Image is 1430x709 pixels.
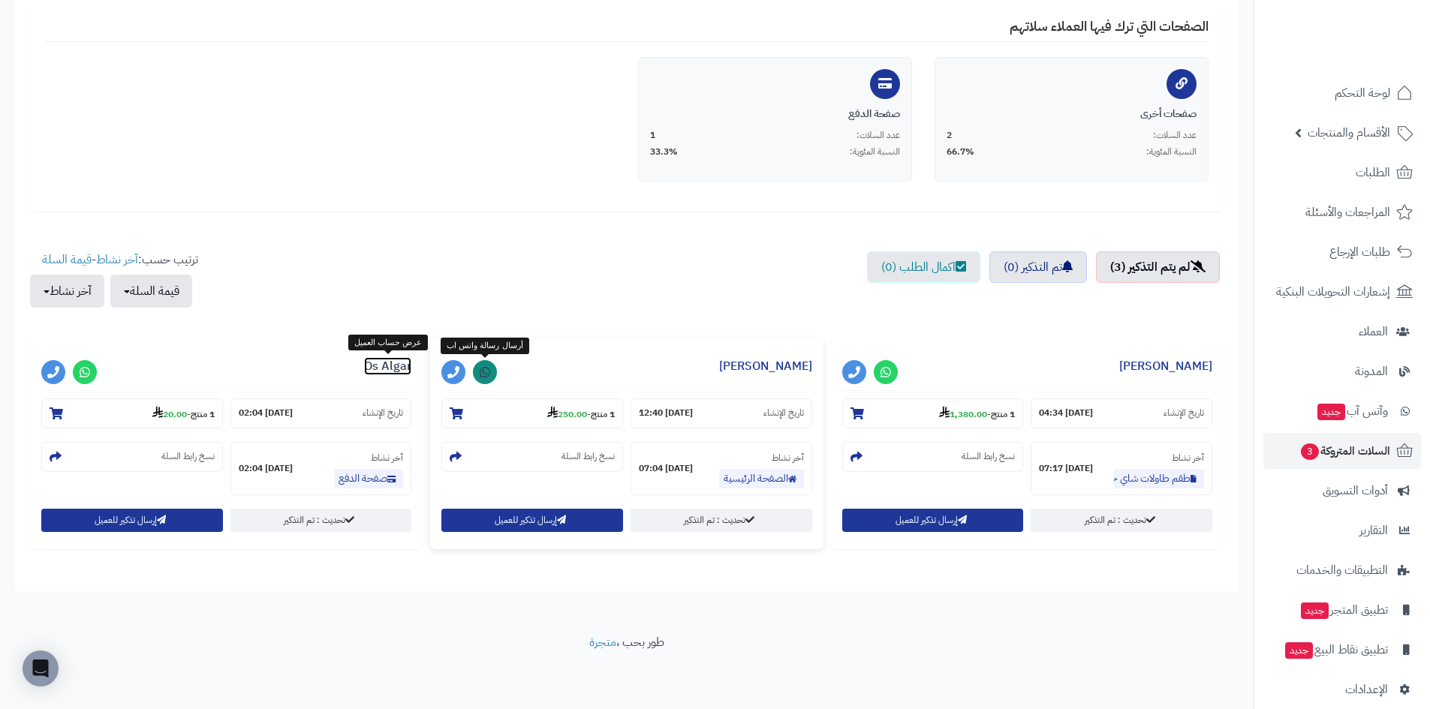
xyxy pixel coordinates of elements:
span: جديد [1317,404,1345,420]
span: طلبات الإرجاع [1329,242,1390,263]
a: السلات المتروكة3 [1263,433,1421,469]
a: الصفحة الرئيسية [719,469,804,488]
a: قيمة السلة [42,251,92,269]
strong: [DATE] 07:17 [1039,462,1093,475]
span: جديد [1285,642,1313,659]
a: تحديث : تم التذكير [1031,509,1212,532]
span: السلات المتروكة [1299,440,1390,461]
span: 66.7% [947,146,974,158]
a: تطبيق نقاط البيعجديد [1263,632,1421,668]
section: 1 منتج-250.00 [441,398,623,428]
a: وآتس آبجديد [1263,393,1421,429]
small: آخر نشاط [1172,451,1204,464]
small: - [547,406,615,421]
strong: 1 منتج [991,407,1015,421]
ul: ترتيب حسب: - [30,251,198,308]
a: إشعارات التحويلات البنكية [1263,274,1421,310]
span: المراجعات والأسئلة [1305,202,1390,223]
span: 3 [1301,443,1319,460]
span: عدد السلات: [1153,129,1197,142]
span: جديد [1301,602,1329,619]
a: تحديث : تم التذكير [631,509,812,532]
a: لم يتم التذكير (3) [1096,251,1220,283]
div: صفحات أخرى [947,107,1197,122]
section: نسخ رابط السلة [441,442,623,472]
span: 1 [650,129,655,142]
strong: 1 منتج [191,407,215,421]
a: صفحة الدفع [334,469,403,488]
small: تاريخ الإنشاء [1164,407,1204,419]
span: 2 [947,129,952,142]
span: 33.3% [650,146,678,158]
span: النسبة المئوية: [850,146,900,158]
div: صفحة الدفع [650,107,900,122]
small: آخر نشاط [371,451,403,464]
a: [PERSON_NAME] [1119,357,1212,375]
section: 1 منتج-1,380.00 [842,398,1024,428]
button: إرسال تذكير للعميل [41,509,223,532]
strong: [DATE] 02:04 [239,462,293,475]
button: إرسال تذكير للعميل [842,509,1024,532]
div: أرسال رسالة واتس اب [441,338,528,354]
small: تاريخ الإنشاء [363,407,403,419]
a: طلبات الإرجاع [1263,234,1421,270]
a: اكمال الطلب (0) [867,251,980,283]
small: تاريخ الإنشاء [763,407,804,419]
section: نسخ رابط السلة [842,442,1024,472]
span: المدونة [1355,361,1388,382]
small: - [939,406,1015,421]
strong: [DATE] 02:04 [239,407,293,419]
span: لوحة التحكم [1335,83,1390,104]
span: إشعارات التحويلات البنكية [1276,281,1390,302]
a: التقارير [1263,512,1421,548]
strong: 250.00 [547,407,587,421]
span: الطلبات [1356,162,1390,183]
strong: 20.00 [152,407,187,421]
span: التطبيقات والخدمات [1296,560,1388,581]
span: الإعدادات [1345,679,1388,700]
span: التقارير [1359,520,1388,541]
small: نسخ رابط السلة [561,450,615,463]
span: تطبيق المتجر [1299,599,1388,620]
small: آخر نشاط [772,451,804,464]
a: المراجعات والأسئلة [1263,194,1421,230]
a: تم التذكير (0) [989,251,1087,283]
span: عدد السلات: [856,129,900,142]
span: الأقسام والمنتجات [1308,122,1390,143]
a: لوحة التحكم [1263,75,1421,111]
a: طقم طاولات شاي خشب بني 1 6 1756100795 [1114,469,1204,488]
a: المدونة [1263,353,1421,389]
section: 1 منتج-20.00 [41,398,223,428]
h4: الصفحات التي ترك فيها العملاء سلاتهم [45,19,1209,42]
span: وآتس آب [1316,401,1388,422]
strong: [DATE] 12:40 [639,407,693,419]
a: أدوات التسويق [1263,473,1421,509]
section: نسخ رابط السلة [41,442,223,472]
a: الإعدادات [1263,671,1421,707]
div: Open Intercom Messenger [23,650,59,686]
strong: [DATE] 07:04 [639,462,693,475]
strong: 1,380.00 [939,407,987,421]
a: تطبيق المتجرجديد [1263,592,1421,628]
button: إرسال تذكير للعميل [441,509,623,532]
small: نسخ رابط السلة [161,450,215,463]
a: [PERSON_NAME] [719,357,812,375]
a: العملاء [1263,314,1421,350]
span: النسبة المئوية: [1146,146,1197,158]
span: تطبيق نقاط البيع [1284,639,1388,660]
a: آخر نشاط [96,251,138,269]
div: عرض حساب العميل [348,335,428,351]
span: أدوات التسويق [1323,480,1388,501]
span: العملاء [1359,321,1388,342]
a: Os Algar [364,357,411,375]
a: التطبيقات والخدمات [1263,552,1421,588]
a: متجرة [589,633,616,651]
a: تحديث : تم التذكير [230,509,412,532]
small: نسخ رابط السلة [962,450,1015,463]
button: آخر نشاط [30,275,104,308]
small: - [152,406,215,421]
strong: [DATE] 04:34 [1039,407,1093,419]
strong: 1 منتج [591,407,615,421]
a: الطلبات [1263,155,1421,191]
button: قيمة السلة [110,275,192,308]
